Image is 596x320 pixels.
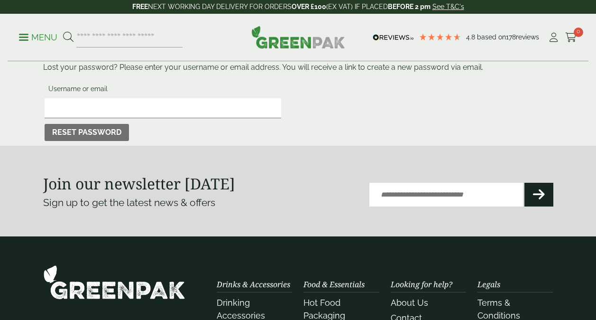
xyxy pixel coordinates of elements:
[132,3,148,10] strong: FREE
[373,34,414,41] img: REVIEWS.io
[466,33,477,41] span: 4.8
[565,30,577,45] a: 0
[516,33,539,41] span: reviews
[251,26,345,48] img: GreenPak Supplies
[506,33,516,41] span: 178
[388,3,431,10] strong: BEFORE 2 pm
[574,28,583,37] span: 0
[45,124,129,141] button: Reset password
[477,33,506,41] span: Based on
[565,33,577,42] i: Cart
[391,298,428,308] a: About Us
[19,32,57,43] p: Menu
[43,195,273,210] p: Sign up to get the latest news & offers
[292,3,326,10] strong: OVER £100
[548,33,559,42] i: My Account
[419,33,461,41] div: 4.78 Stars
[45,82,282,98] label: Username or email
[43,173,235,194] strong: Join our newsletter [DATE]
[19,32,57,41] a: Menu
[43,62,553,73] p: Lost your password? Please enter your username or email address. You will receive a link to creat...
[432,3,464,10] a: See T&C's
[43,265,185,300] img: GreenPak Supplies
